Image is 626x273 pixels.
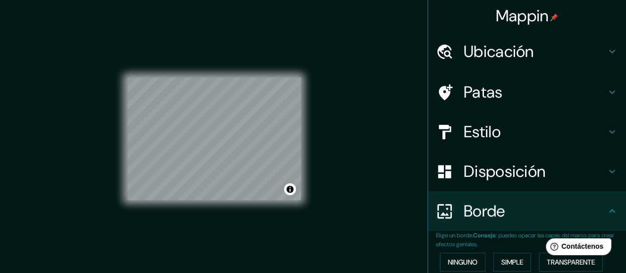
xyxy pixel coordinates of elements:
[473,231,496,239] font: Consejo
[127,77,301,200] canvas: Mapa
[440,253,485,272] button: Ninguno
[436,231,473,239] font: Elige un borde.
[284,183,296,195] button: Activar o desactivar atribución
[464,121,501,142] font: Estilo
[448,258,478,267] font: Ninguno
[547,258,595,267] font: Transparente
[464,82,503,103] font: Patas
[501,258,523,267] font: Simple
[428,152,626,191] div: Disposición
[496,5,549,26] font: Mappin
[550,13,558,21] img: pin-icon.png
[428,72,626,112] div: Patas
[428,112,626,152] div: Estilo
[436,231,614,248] font: : puedes opacar las capas del marco para crear efectos geniales.
[464,161,545,182] font: Disposición
[428,191,626,231] div: Borde
[428,32,626,71] div: Ubicación
[538,234,615,262] iframe: Lanzador de widgets de ayuda
[464,201,505,221] font: Borde
[464,41,534,62] font: Ubicación
[493,253,531,272] button: Simple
